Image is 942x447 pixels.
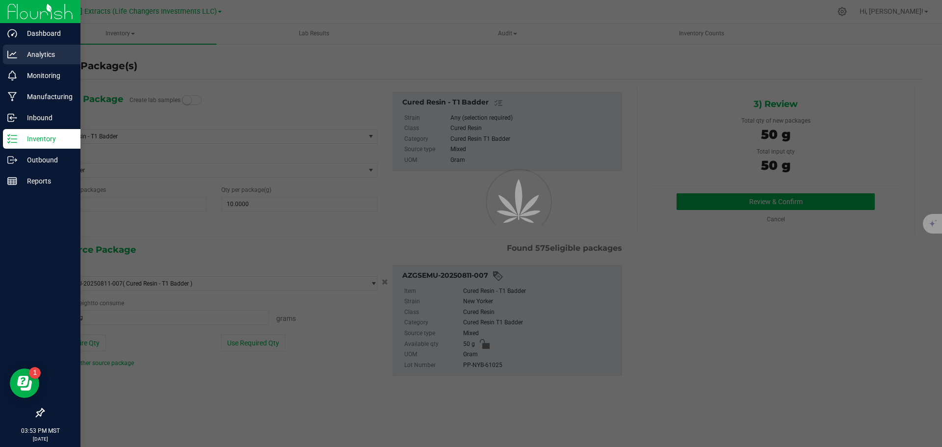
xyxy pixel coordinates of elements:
[17,175,76,187] p: Reports
[7,28,17,38] inline-svg: Dashboard
[7,50,17,59] inline-svg: Analytics
[7,134,17,144] inline-svg: Inventory
[17,112,76,124] p: Inbound
[17,91,76,103] p: Manufacturing
[7,71,17,80] inline-svg: Monitoring
[4,426,76,435] p: 03:53 PM MST
[4,435,76,443] p: [DATE]
[17,27,76,39] p: Dashboard
[17,133,76,145] p: Inventory
[7,92,17,102] inline-svg: Manufacturing
[7,113,17,123] inline-svg: Inbound
[17,154,76,166] p: Outbound
[7,155,17,165] inline-svg: Outbound
[17,70,76,81] p: Monitoring
[29,367,41,379] iframe: Resource center unread badge
[10,368,39,398] iframe: Resource center
[7,176,17,186] inline-svg: Reports
[17,49,76,60] p: Analytics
